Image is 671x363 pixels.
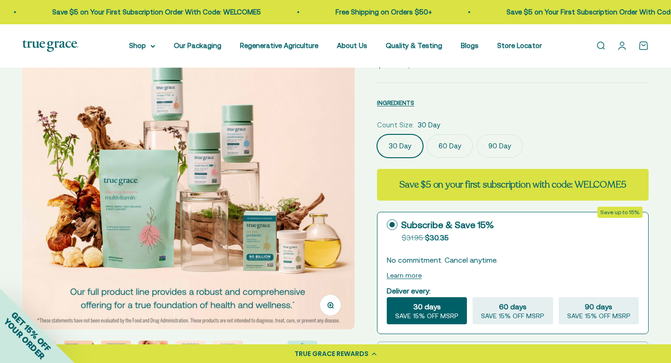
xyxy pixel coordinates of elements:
strong: Save $5 on your first subscription with code: WELCOME5 [399,178,626,191]
a: Store Locator [497,42,542,49]
p: Save $5 on Your First Subscription Order With Code: WELCOME5 [52,7,260,18]
summary: Shop [129,40,155,51]
a: Blogs [461,42,479,49]
a: Free Shipping on Orders $50+ [335,8,431,16]
legend: Count Size: [377,119,414,131]
div: TRUE GRACE REWARDS [294,349,369,359]
a: Quality & Testing [386,42,442,49]
span: 30 Day [418,119,440,131]
a: Regenerative Agriculture [240,42,318,49]
a: Our Packaging [174,42,221,49]
span: YOUR ORDER [2,316,47,361]
a: About Us [337,42,367,49]
span: GET 15% OFF [9,310,53,353]
button: INGREDIENTS [377,97,414,108]
span: INGREDIENTS [377,99,414,106]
